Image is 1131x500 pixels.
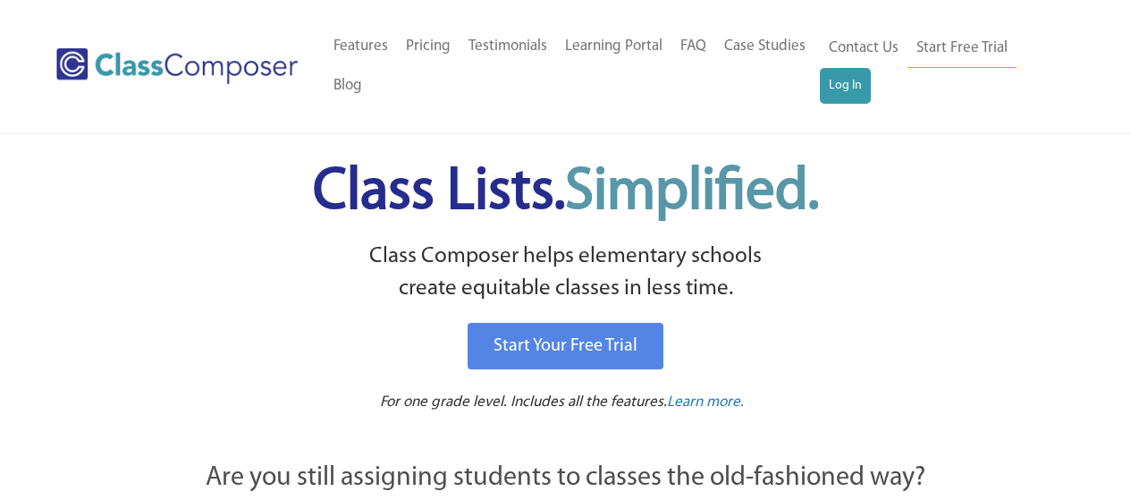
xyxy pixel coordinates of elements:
[715,27,814,66] a: Case Studies
[820,68,871,104] a: Log In
[313,164,819,222] span: Class Lists.
[325,27,820,106] nav: Header Menu
[325,27,397,66] a: Features
[56,48,298,84] img: Class Composer
[110,459,1022,498] p: Are you still assigning students to classes the old-fashioned way?
[820,29,1061,104] nav: Header Menu
[565,164,819,222] span: Simplified.
[397,27,460,66] a: Pricing
[460,27,556,66] a: Testimonials
[667,392,744,414] a: Learn more.
[107,241,1025,306] p: Class Composer helps elementary schools create equitable classes in less time.
[380,394,667,410] span: For one grade level. Includes all the features.
[820,29,907,68] a: Contact Us
[325,66,371,106] a: Blog
[556,27,671,66] a: Learning Portal
[667,394,744,410] span: Learn more.
[468,323,663,369] a: Start Your Free Trial
[671,27,715,66] a: FAQ
[494,337,637,355] span: Start Your Free Trial
[907,29,1017,69] a: Start Free Trial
